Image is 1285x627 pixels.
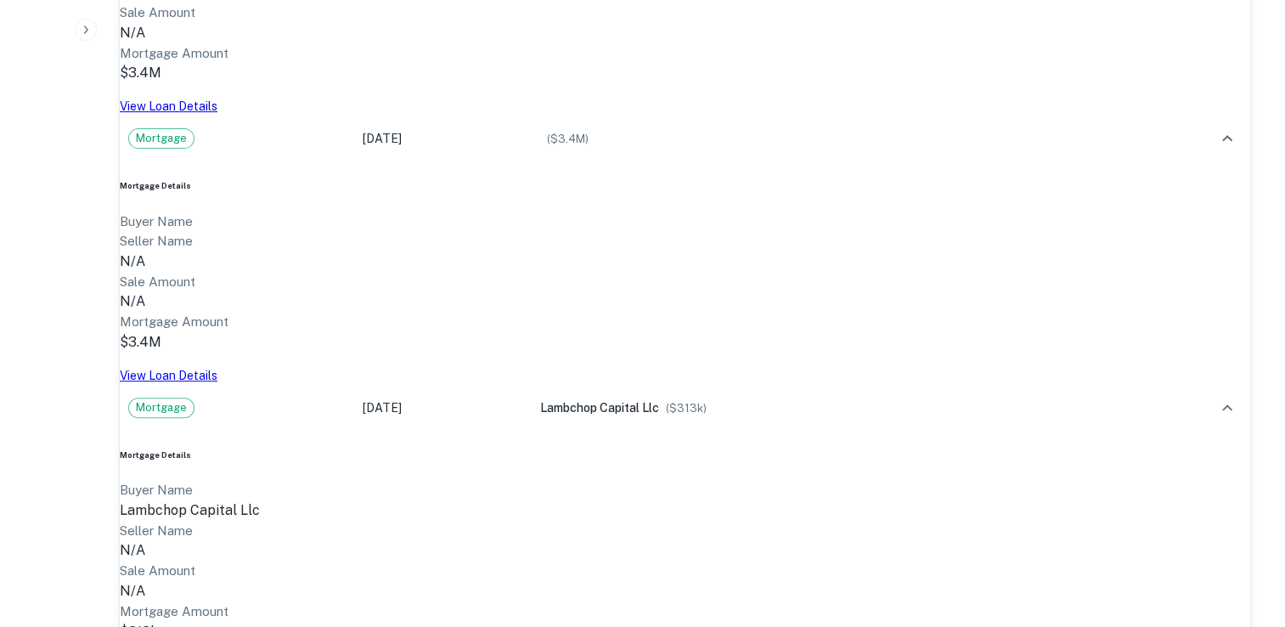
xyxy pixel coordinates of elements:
[120,332,1250,353] p: $3.4M
[120,449,1250,462] h6: Mortgage Details
[120,291,1250,312] p: N/A
[1213,124,1242,153] button: expand row
[540,401,659,415] span: lambchop capital llc
[120,369,217,382] a: View Loan Details
[547,133,589,145] span: ($ 3.4M )
[120,312,1250,332] p: Mortgage Amount
[120,3,1250,23] p: Sale Amount
[129,399,194,416] span: Mortgage
[120,581,1250,602] p: N/A
[129,130,194,147] span: Mortgage
[120,180,1250,193] h6: Mortgage Details
[120,212,1250,232] p: Buyer Name
[354,385,532,431] td: [DATE]
[120,251,1250,272] p: n/a
[120,561,1250,581] p: Sale Amount
[354,116,532,161] td: [DATE]
[120,99,217,113] a: View Loan Details
[120,231,1250,251] p: Seller Name
[1213,393,1242,422] button: expand row
[120,602,1250,622] p: Mortgage Amount
[120,540,1250,561] p: n/a
[1200,491,1285,573] iframe: Chat Widget
[666,402,707,415] span: ($ 313k )
[120,63,1250,83] p: $3.4M
[120,521,1250,541] p: Seller Name
[120,500,1250,521] p: lambchop capital llc
[120,480,1250,500] p: Buyer Name
[120,23,1250,43] p: N/A
[120,43,1250,64] p: Mortgage Amount
[120,272,1250,292] p: Sale Amount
